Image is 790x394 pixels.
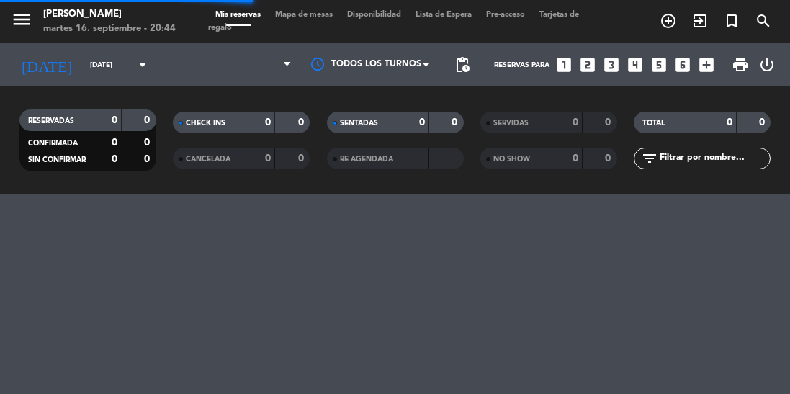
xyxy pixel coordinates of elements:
strong: 0 [605,153,614,164]
strong: 0 [144,115,153,125]
span: Mis reservas [208,11,268,19]
span: CHECK INS [186,120,225,127]
strong: 0 [144,138,153,148]
i: [DATE] [11,50,83,80]
span: Lista de Espera [408,11,479,19]
strong: 0 [265,117,271,127]
span: SIN CONFIRMAR [28,156,86,164]
strong: 0 [573,117,578,127]
strong: 0 [759,117,768,127]
strong: 0 [112,115,117,125]
span: RE AGENDADA [340,156,393,163]
i: looks_3 [602,55,621,74]
i: looks_5 [650,55,668,74]
i: exit_to_app [691,12,709,30]
strong: 0 [298,153,307,164]
span: Pre-acceso [479,11,532,19]
span: NO SHOW [493,156,530,163]
i: filter_list [641,150,658,167]
span: Disponibilidad [340,11,408,19]
i: looks_6 [673,55,692,74]
span: CANCELADA [186,156,230,163]
i: search [755,12,772,30]
i: looks_two [578,55,597,74]
i: looks_4 [626,55,645,74]
strong: 0 [727,117,732,127]
span: pending_actions [454,56,471,73]
strong: 0 [298,117,307,127]
span: SENTADAS [340,120,378,127]
strong: 0 [605,117,614,127]
strong: 0 [419,117,425,127]
div: martes 16. septiembre - 20:44 [43,22,176,36]
i: turned_in_not [723,12,740,30]
strong: 0 [144,154,153,164]
strong: 0 [112,154,117,164]
span: RESERVADAS [28,117,74,125]
i: power_settings_new [758,56,776,73]
span: Mapa de mesas [268,11,340,19]
div: [PERSON_NAME] [43,7,176,22]
span: print [732,56,749,73]
strong: 0 [452,117,460,127]
i: add_circle_outline [660,12,677,30]
span: Reservas para [494,61,549,69]
span: TOTAL [642,120,665,127]
span: CONFIRMADA [28,140,78,147]
button: menu [11,9,32,35]
span: SERVIDAS [493,120,529,127]
i: looks_one [555,55,573,74]
input: Filtrar por nombre... [658,151,770,166]
i: arrow_drop_down [134,56,151,73]
strong: 0 [265,153,271,164]
div: LOG OUT [755,43,779,86]
strong: 0 [112,138,117,148]
i: add_box [697,55,716,74]
i: menu [11,9,32,30]
strong: 0 [573,153,578,164]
